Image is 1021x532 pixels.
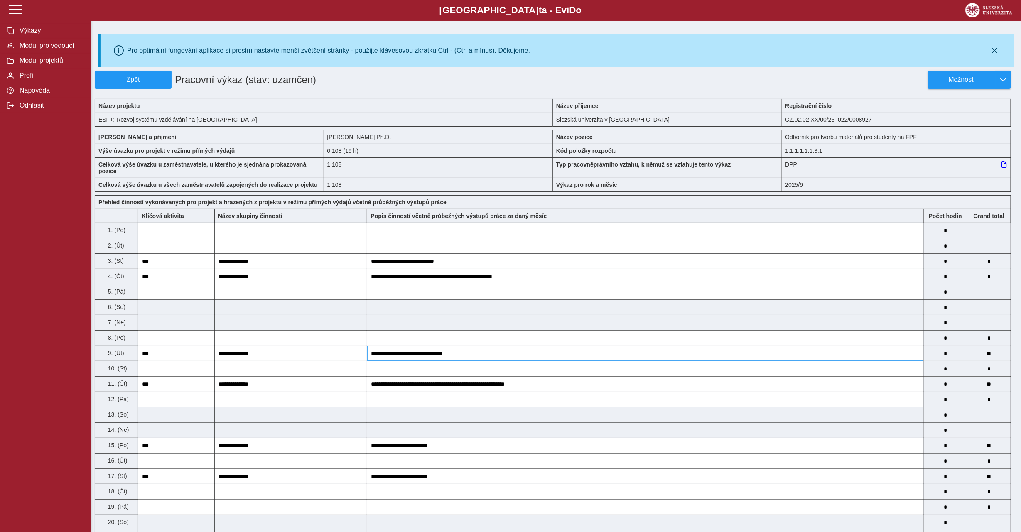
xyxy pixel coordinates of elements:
span: 15. (Po) [106,442,129,449]
span: Výkazy [17,27,84,34]
b: [PERSON_NAME] a příjmení [98,134,176,140]
b: [GEOGRAPHIC_DATA] a - Evi [25,5,996,16]
span: 17. (St) [106,473,127,479]
span: 12. (Pá) [106,396,129,402]
span: 2. (Út) [106,242,124,249]
span: 19. (Pá) [106,503,129,510]
div: 1,108 [324,157,553,178]
b: Registrační číslo [785,103,832,109]
span: Odhlásit [17,102,84,109]
span: Zpět [98,76,168,83]
b: Přehled činností vykonávaných pro projekt a hrazených z projektu v režimu přímých výdajů včetně p... [98,199,447,206]
span: Nápověda [17,87,84,94]
b: Název pozice [556,134,593,140]
b: Výše úvazku pro projekt v režimu přímých výdajů [98,147,235,154]
b: Celková výše úvazku u zaměstnavatele, u kterého je sjednána prokazovaná pozice [98,161,306,174]
div: 1.1.1.1.1.1.3.1 [782,144,1011,157]
span: 9. (Út) [106,350,124,356]
h1: Pracovní výkaz (stav: uzamčen) [172,71,479,89]
span: Profil [17,72,84,79]
div: [PERSON_NAME] Ph.D. [324,130,553,144]
b: Typ pracovněprávního vztahu, k němuž se vztahuje tento výkaz [556,161,731,168]
span: 14. (Ne) [106,427,129,433]
div: Odborník pro tvorbu materiálů pro studenty na FPF [782,130,1011,144]
div: 2025/9 [782,178,1011,192]
b: Název skupiny činností [218,213,282,219]
div: 0,864 h / den. 4,32 h / týden. [324,144,553,157]
span: 5. (Pá) [106,288,125,295]
b: Celková výše úvazku u všech zaměstnavatelů zapojených do realizace projektu [98,181,318,188]
span: 6. (So) [106,304,125,310]
span: 1. (Po) [106,227,125,233]
b: Název příjemce [556,103,599,109]
b: Název projektu [98,103,140,109]
span: o [576,5,582,15]
button: Možnosti [928,71,995,89]
div: CZ.02.02.XX/00/23_022/0008927 [782,113,1011,127]
b: Kód položky rozpočtu [556,147,617,154]
div: Slezská univerzita v [GEOGRAPHIC_DATA] [553,113,782,127]
span: 16. (Út) [106,457,128,464]
b: Suma za den přes všechny výkazy [967,213,1011,219]
div: 1,108 [324,178,553,192]
span: 11. (Čt) [106,380,128,387]
span: 8. (Po) [106,334,125,341]
span: t [539,5,542,15]
span: 4. (Čt) [106,273,124,279]
button: Zpět [95,71,172,89]
div: ESF+: Rozvoj systému vzdělávání na [GEOGRAPHIC_DATA] [95,113,553,127]
span: 10. (St) [106,365,127,372]
b: Popis činností včetně průbežných výstupů práce za daný měsíc [371,213,547,219]
span: 7. (Ne) [106,319,126,326]
img: logo_web_su.png [965,3,1012,17]
div: Pro optimální fungování aplikace si prosím nastavte menší zvětšení stránky - použijte klávesovou ... [127,47,530,54]
span: D [569,5,576,15]
span: 3. (St) [106,257,124,264]
span: Modul projektů [17,57,84,64]
b: Klíčová aktivita [142,213,184,219]
span: Možnosti [935,76,989,83]
span: 18. (Čt) [106,488,128,495]
b: Výkaz pro rok a měsíc [556,181,617,188]
span: 20. (So) [106,519,129,525]
b: Počet hodin [924,213,967,219]
div: DPP [782,157,1011,178]
span: Modul pro vedoucí [17,42,84,49]
span: 13. (So) [106,411,129,418]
